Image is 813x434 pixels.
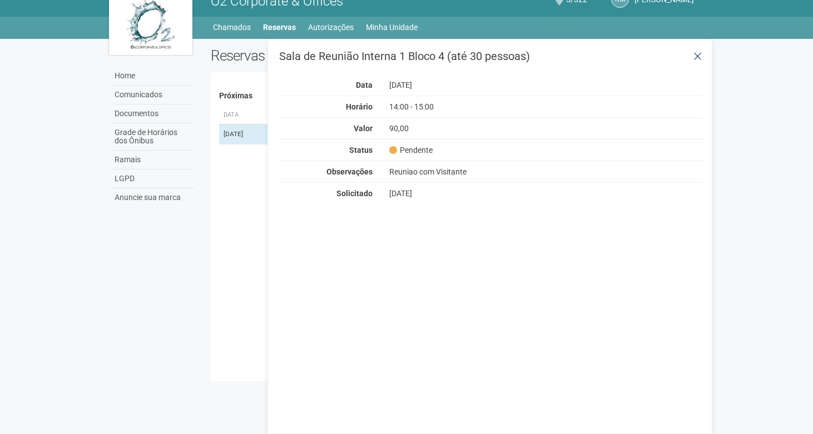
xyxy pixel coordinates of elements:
a: Comunicados [112,86,194,104]
a: LGPD [112,169,194,188]
a: Anuncie sua marca [112,188,194,207]
strong: Solicitado [336,189,373,198]
h3: Sala de Reunião Interna 1 Bloco 4 (até 30 pessoas) [279,51,703,62]
a: Reservas [263,19,296,35]
a: Ramais [112,151,194,169]
h4: Próximas [219,92,696,100]
h2: Reservas [211,47,449,64]
a: Documentos [112,104,194,123]
a: Minha Unidade [366,19,418,35]
strong: Data [356,81,373,89]
a: Chamados [213,19,251,35]
strong: Horário [346,102,373,111]
div: 90,00 [381,123,602,133]
th: Área ou Serviço [264,106,584,124]
td: Sala de Reunião Interna 1 Bloco 4 (até 30 pessoas) [264,124,584,144]
span: Pendente [389,145,433,155]
div: 14:00 - 15:00 [381,102,602,112]
strong: Status [349,146,373,154]
div: [DATE] [381,80,602,90]
strong: Valor [354,124,373,133]
a: Home [112,67,194,86]
div: Reuniao com Visitante [381,167,602,177]
th: Data [219,106,264,124]
td: [DATE] [219,124,264,144]
a: Grade de Horários dos Ônibus [112,123,194,151]
div: [DATE] [381,188,602,198]
strong: Observações [326,167,373,176]
a: Autorizações [308,19,354,35]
